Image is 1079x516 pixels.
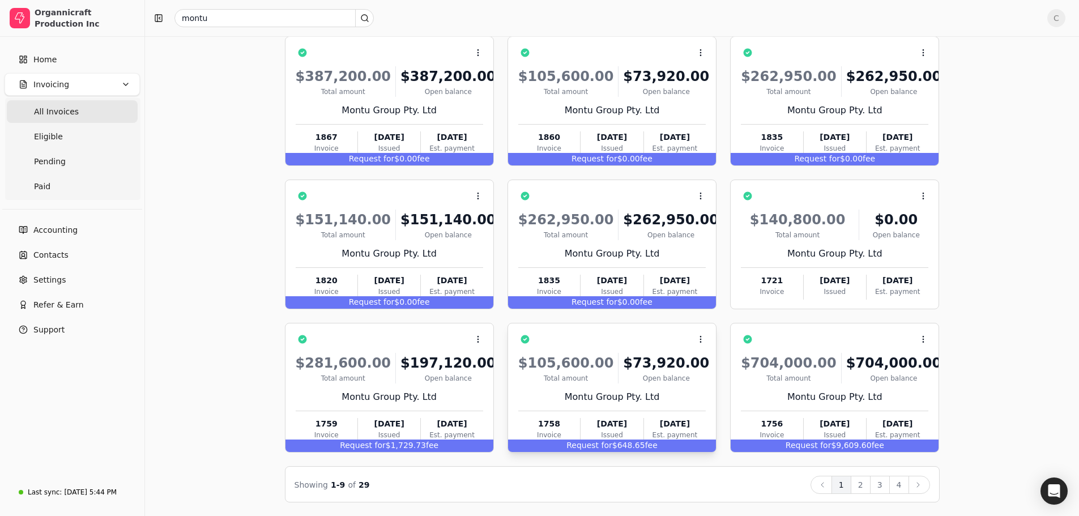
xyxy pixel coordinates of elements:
span: fee [426,441,438,450]
span: Settings [33,274,66,286]
div: [DATE] [867,418,928,430]
span: fee [872,441,884,450]
span: fee [863,154,875,163]
div: Montu Group Pty. Ltd [741,247,928,261]
div: [DATE] [804,418,866,430]
span: Eligible [34,131,63,143]
div: Total amount [741,373,837,383]
div: Organnicraft Production Inc [35,7,135,29]
div: Est. payment [867,287,928,297]
div: Issued [358,143,420,153]
div: Total amount [518,230,614,240]
div: [DATE] [644,418,706,430]
div: Montu Group Pty. Ltd [296,390,483,404]
div: [DATE] [421,275,483,287]
div: Open balance [623,373,709,383]
div: Invoice [741,143,803,153]
div: Open balance [846,373,942,383]
div: Open balance [846,87,942,97]
div: $648.65 [508,440,716,452]
div: Est. payment [421,430,483,440]
span: fee [640,297,652,306]
div: $1,729.73 [285,440,493,452]
div: [DATE] [581,418,643,430]
div: $387,200.00 [400,66,496,87]
div: Montu Group Pty. Ltd [518,104,706,117]
div: $73,920.00 [623,66,709,87]
div: Est. payment [421,287,483,297]
div: Invoice [741,430,803,440]
div: Issued [804,143,866,153]
span: Support [33,324,65,336]
span: All Invoices [34,106,79,118]
button: Invoicing [5,73,140,96]
span: Request for [566,441,612,450]
div: Open balance [400,373,496,383]
div: $9,609.60 [731,440,939,452]
span: fee [417,154,429,163]
div: Open balance [864,230,928,240]
div: $0.00 [731,153,939,165]
div: Issued [804,287,866,297]
a: Settings [5,268,140,291]
div: Open Intercom Messenger [1040,477,1068,505]
span: fee [417,297,429,306]
button: 4 [889,476,909,494]
div: [DATE] [581,131,643,143]
div: Total amount [296,230,391,240]
span: Accounting [33,224,78,236]
span: Refer & Earn [33,299,84,311]
a: Pending [7,150,138,173]
div: Last sync: [28,487,62,497]
div: Invoice [518,143,580,153]
div: Total amount [741,230,854,240]
div: Montu Group Pty. Ltd [518,390,706,404]
a: All Invoices [7,100,138,123]
div: 1835 [518,275,580,287]
button: C [1047,9,1065,27]
a: Home [5,48,140,71]
button: 3 [870,476,890,494]
span: Request for [794,154,840,163]
div: $262,950.00 [846,66,942,87]
div: Open balance [400,87,496,97]
div: Invoice [296,287,357,297]
span: Request for [572,154,617,163]
span: Request for [349,154,395,163]
button: Refer & Earn [5,293,140,316]
div: Total amount [518,373,614,383]
span: Request for [349,297,395,306]
div: 1756 [741,418,803,430]
div: [DATE] [644,131,706,143]
div: $105,600.00 [518,353,614,373]
div: [DATE] [804,275,866,287]
input: Search [174,9,374,27]
div: Est. payment [644,287,706,297]
div: Issued [804,430,866,440]
span: of [348,480,356,489]
div: Est. payment [867,143,928,153]
div: 1721 [741,275,803,287]
div: [DATE] [581,275,643,287]
div: Total amount [296,373,391,383]
span: 1 - 9 [331,480,345,489]
a: Eligible [7,125,138,148]
div: $140,800.00 [741,210,854,230]
div: $0.00 [285,296,493,309]
a: Last sync:[DATE] 5:44 PM [5,482,140,502]
div: Issued [358,287,420,297]
span: Request for [786,441,831,450]
span: Paid [34,181,50,193]
div: [DATE] [358,275,420,287]
div: Invoice [518,287,580,297]
div: Montu Group Pty. Ltd [296,247,483,261]
div: $0.00 [508,296,716,309]
a: Paid [7,175,138,198]
div: $262,950.00 [741,66,837,87]
div: Est. payment [644,143,706,153]
span: 29 [359,480,369,489]
div: Open balance [623,230,719,240]
div: [DATE] [421,131,483,143]
button: 1 [831,476,851,494]
div: $151,140.00 [400,210,496,230]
